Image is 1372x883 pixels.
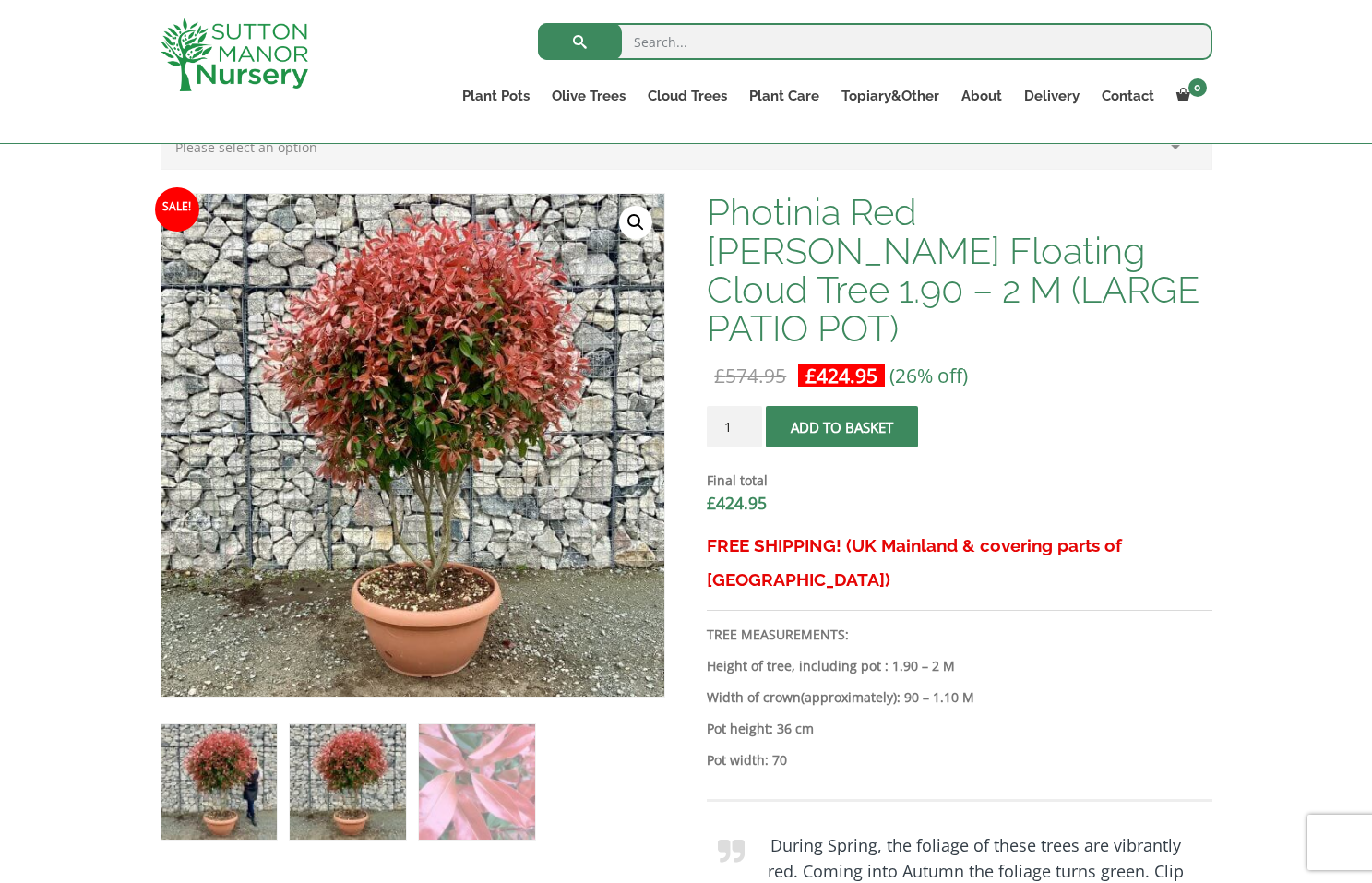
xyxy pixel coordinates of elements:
a: Plant Pots [451,83,541,109]
b: Height of tree, including pot : 1.90 – 2 M [707,657,955,674]
span: £ [805,363,817,388]
input: Search... [538,23,1212,60]
img: Photinia Red Robin Floating Cloud Tree 1.90 - 2 M (LARGE PATIO POT) - Image 2 [290,724,405,840]
strong: Width of crown : 90 – 1.10 M [707,688,974,706]
a: Contact [1091,83,1165,109]
span: (26% off) [889,363,968,388]
span: Sale! [155,187,199,232]
bdi: 574.95 [714,363,786,388]
bdi: 424.95 [805,363,877,388]
b: (approximately) [801,688,897,706]
button: Add to basket [766,406,918,447]
a: About [950,83,1013,109]
a: 0 [1165,83,1212,109]
img: Photinia Red Robin Floating Cloud Tree 1.90 - 2 M (LARGE PATIO POT) [161,724,277,840]
strong: Pot width: 70 [707,751,787,769]
strong: TREE MEASUREMENTS: [707,626,849,643]
a: View full-screen image gallery [619,206,652,239]
a: Cloud Trees [637,83,738,109]
strong: Pot height: 36 cm [707,720,814,737]
h3: FREE SHIPPING! (UK Mainland & covering parts of [GEOGRAPHIC_DATA]) [707,529,1211,597]
dt: Final total [707,470,1211,492]
input: Product quantity [707,406,762,447]
h1: Photinia Red [PERSON_NAME] Floating Cloud Tree 1.90 – 2 M (LARGE PATIO POT) [707,193,1211,348]
img: logo [161,18,308,91]
img: Photinia Red Robin Floating Cloud Tree 1.90 - 2 M (LARGE PATIO POT) - IMG 4560 scaled [664,194,1167,697]
img: Photinia Red Robin Floating Cloud Tree 1.90 - 2 M (LARGE PATIO POT) - Image 3 [419,724,534,840]
span: £ [714,363,725,388]
a: Plant Care [738,83,830,109]
a: Olive Trees [541,83,637,109]
a: Topiary&Other [830,83,950,109]
span: 0 [1188,78,1207,97]
span: £ [707,492,716,514]
a: Delivery [1013,83,1091,109]
bdi: 424.95 [707,492,767,514]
